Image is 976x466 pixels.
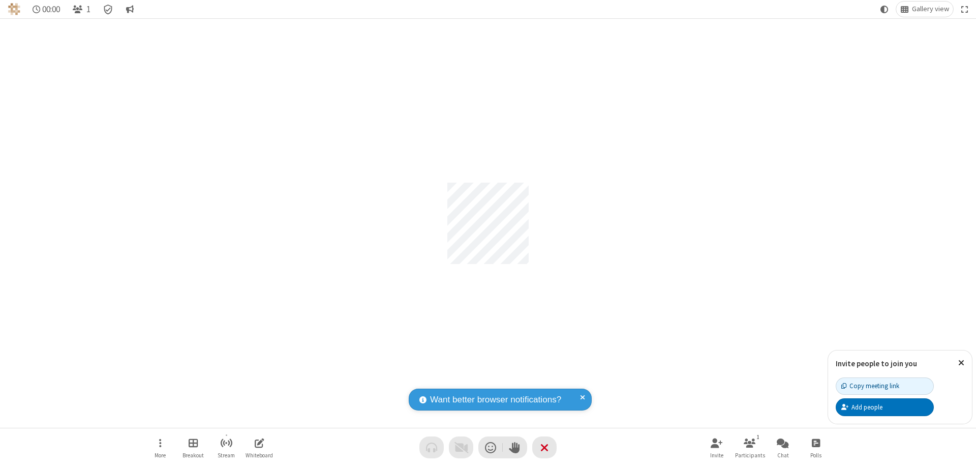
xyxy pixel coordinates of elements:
[957,2,972,17] button: Fullscreen
[754,432,762,442] div: 1
[8,3,20,15] img: QA Selenium DO NOT DELETE OR CHANGE
[218,452,235,458] span: Stream
[99,2,118,17] div: Meeting details Encryption enabled
[701,433,732,462] button: Invite participants (⌘+Shift+I)
[503,436,527,458] button: Raise hand
[449,436,473,458] button: Video
[735,433,765,462] button: Open participant list
[145,433,175,462] button: Open menu
[86,5,90,14] span: 1
[951,351,972,375] button: Close popover
[178,433,208,462] button: Manage Breakout Rooms
[710,452,723,458] span: Invite
[768,433,798,462] button: Open chat
[42,5,60,14] span: 00:00
[155,452,166,458] span: More
[430,393,561,406] span: Want better browser notifications?
[419,436,444,458] button: Audio problem - check your Internet connection or call by phone
[532,436,557,458] button: End or leave meeting
[836,398,934,416] button: Add people
[735,452,765,458] span: Participants
[777,452,789,458] span: Chat
[244,433,274,462] button: Open shared whiteboard
[246,452,273,458] span: Whiteboard
[876,2,893,17] button: Using system theme
[28,2,65,17] div: Timer
[836,359,917,368] label: Invite people to join you
[836,377,934,395] button: Copy meeting link
[841,381,899,391] div: Copy meeting link
[801,433,831,462] button: Open poll
[182,452,204,458] span: Breakout
[68,2,95,17] button: Open participant list
[478,436,503,458] button: Send a reaction
[810,452,821,458] span: Polls
[896,2,953,17] button: Change layout
[912,5,949,13] span: Gallery view
[121,2,138,17] button: Conversation
[211,433,241,462] button: Start streaming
